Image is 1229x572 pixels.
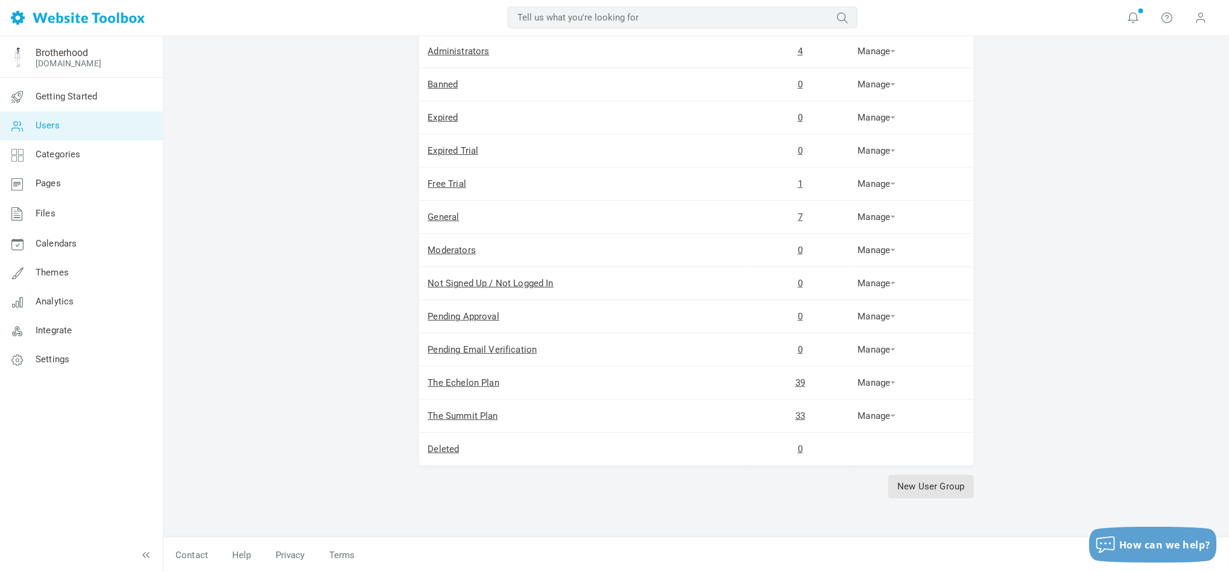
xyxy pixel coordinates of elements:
a: 39 [795,377,805,388]
span: Settings [36,354,69,365]
a: Pending Email Verification [428,344,537,355]
span: Integrate [36,325,72,336]
span: Themes [36,267,69,278]
a: Manage [858,178,896,189]
a: Brotherhood [36,47,88,58]
a: 1 [798,178,803,189]
a: 7 [798,212,803,222]
span: Calendars [36,238,77,249]
a: General [428,212,460,222]
a: Manage [858,112,896,123]
a: 0 [798,278,803,289]
a: Manage [858,311,896,322]
img: Facebook%20Profile%20Pic%20Guy%20Blue%20Best.png [8,48,27,67]
a: Manage [858,245,896,256]
a: Pending Approval [428,311,499,322]
a: Not Signed Up / Not Logged In [428,278,554,289]
a: Privacy [264,545,317,566]
a: Manage [858,46,896,57]
a: 0 [798,245,803,256]
a: 33 [795,410,805,421]
a: 0 [798,112,803,123]
span: Analytics [36,296,74,307]
a: 0 [798,79,803,90]
a: Deleted [428,444,460,454]
a: Manage [858,145,896,156]
a: Terms [317,545,355,566]
a: Manage [858,212,896,222]
button: How can we help? [1089,527,1217,563]
a: Manage [858,79,896,90]
a: Administrators [428,46,490,57]
a: Moderators [428,245,476,256]
a: Manage [858,344,896,355]
a: 0 [798,145,803,156]
a: 0 [798,444,803,454]
a: Help [220,545,264,566]
span: Users [36,120,60,131]
a: Manage [858,377,896,388]
a: 0 [798,311,803,322]
a: Expired [428,112,458,123]
a: The Echelon Plan [428,377,499,388]
span: Files [36,208,55,219]
a: Manage [858,410,896,421]
a: Free Trial [428,178,467,189]
input: Tell us what you're looking for [508,7,858,28]
a: The Summit Plan [428,410,498,421]
a: Expired Trial [428,145,479,156]
a: Manage [858,278,896,289]
a: [DOMAIN_NAME] [36,58,101,68]
a: Banned [428,79,458,90]
span: Getting Started [36,91,97,102]
a: Contact [163,545,220,566]
span: Categories [36,149,81,160]
span: How can we help? [1119,538,1211,552]
span: Pages [36,178,61,189]
a: 0 [798,344,803,355]
a: 4 [798,46,803,57]
a: New User Group [888,475,973,498]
